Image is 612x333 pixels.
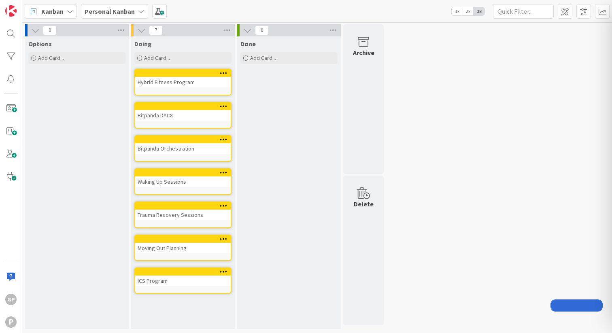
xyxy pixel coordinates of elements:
div: Waking Up Sessions [135,169,231,187]
div: Hybrid Fitness Program [135,77,231,87]
span: 2x [463,7,474,15]
div: Trauma Recovery Sessions [135,210,231,220]
div: GP [5,294,17,305]
span: 1x [452,7,463,15]
div: Trauma Recovery Sessions [135,202,231,220]
div: P [5,316,17,328]
span: Doing [134,40,152,48]
div: Bitpanda DAC8 [135,110,231,121]
span: Done [240,40,256,48]
span: Add Card... [144,54,170,62]
span: 7 [149,25,163,35]
div: Hybrid Fitness Program [135,70,231,87]
div: ICS Program [135,268,231,286]
span: Options [28,40,52,48]
div: Moving Out Planning [135,235,231,253]
span: 3x [474,7,484,15]
span: 0 [43,25,57,35]
span: 0 [255,25,269,35]
div: Bitpanda DAC8 [135,103,231,121]
span: Add Card... [38,54,64,62]
div: Waking Up Sessions [135,176,231,187]
div: Bitpanda Orchestration [135,136,231,154]
span: Kanban [41,6,64,16]
input: Quick Filter... [493,4,554,19]
div: Moving Out Planning [135,243,231,253]
div: Bitpanda Orchestration [135,143,231,154]
img: Visit kanbanzone.com [5,5,17,17]
div: Archive [353,48,374,57]
span: Add Card... [250,54,276,62]
b: Personal Kanban [85,7,135,15]
div: ICS Program [135,276,231,286]
div: Delete [354,199,374,209]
